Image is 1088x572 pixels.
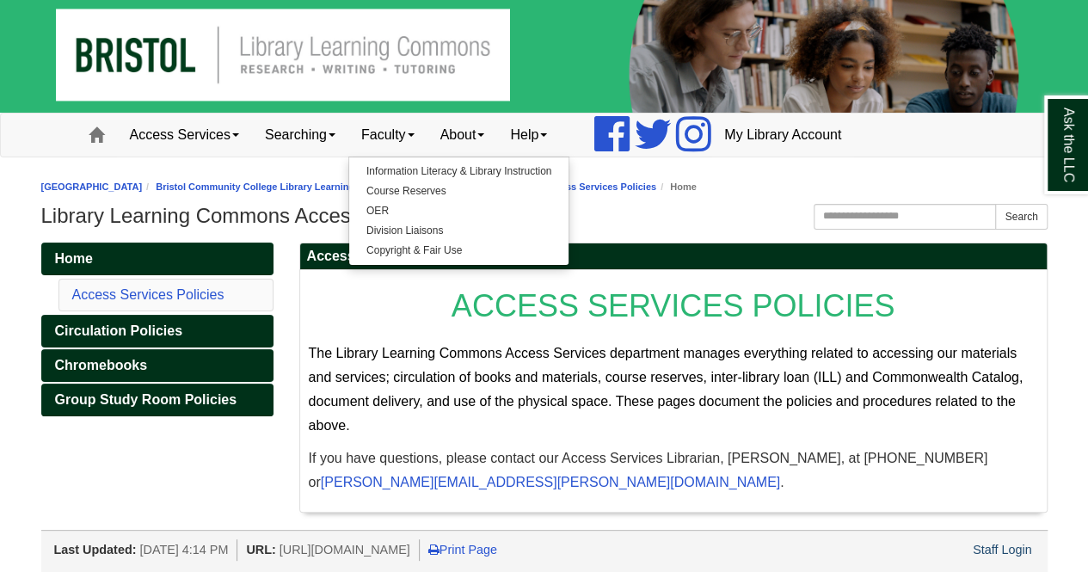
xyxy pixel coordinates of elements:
a: My Library Account [711,114,854,157]
a: Searching [252,114,348,157]
span: Group Study Room Policies [55,392,237,407]
nav: breadcrumb [41,179,1048,195]
a: Copyright & Fair Use [349,241,569,261]
span: ACCESS SERVICES POLICIES [452,288,895,323]
a: [PERSON_NAME][EMAIL_ADDRESS][PERSON_NAME][DOMAIN_NAME] [321,475,780,489]
span: [DATE] 4:14 PM [139,543,228,557]
a: Print Page [428,543,497,557]
a: Access Services Policies [72,287,224,302]
a: Division Liaisons [349,221,569,241]
a: [GEOGRAPHIC_DATA] [41,181,143,192]
a: Home [41,243,274,275]
span: Chromebooks [55,358,148,372]
span: [URL][DOMAIN_NAME] [280,543,410,557]
span: Circulation Policies [55,323,182,338]
span: If you have questions, please contact our Access Services Librarian, [PERSON_NAME], at [PHONE_NUM... [309,451,988,489]
a: Staff Login [973,543,1032,557]
a: OER [349,201,569,221]
span: URL: [246,543,275,557]
a: Faculty [348,114,427,157]
a: Course Reserves [349,181,569,201]
h1: Library Learning Commons Access Services Policies [41,204,1048,228]
i: Print Page [428,544,440,556]
a: Access Services [117,114,252,157]
a: Information Literacy & Library Instruction [349,162,569,181]
a: Bristol Community College Library Learning Commons [156,181,403,192]
span: The Library Learning Commons Access Services department manages everything related to accessing o... [309,346,1023,433]
li: Home [656,179,697,195]
a: About [427,114,498,157]
div: Guide Pages [41,243,274,416]
a: Help [497,114,560,157]
a: Group Study Room Policies [41,384,274,416]
span: Last Updated: [54,543,137,557]
a: Chromebooks [41,349,274,382]
span: Home [55,251,93,266]
button: Search [995,204,1047,230]
a: Circulation Policies [41,315,274,348]
h2: Access Services Policies [300,243,1047,270]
